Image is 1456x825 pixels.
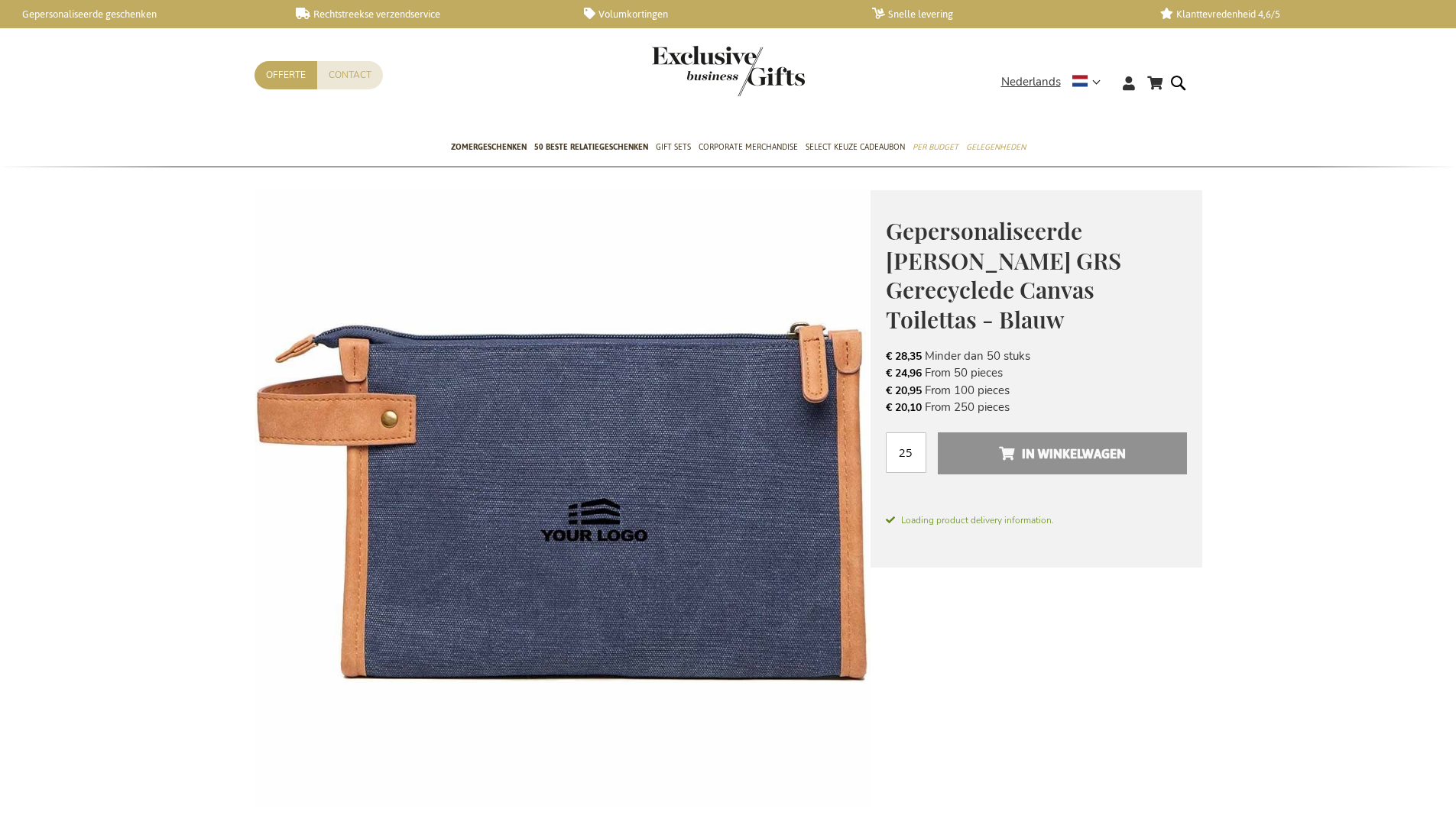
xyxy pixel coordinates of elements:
[699,139,798,155] span: Corporate Merchandise
[886,399,1187,416] li: From 250 pieces
[913,139,958,155] span: Per Budget
[886,383,922,398] span: € 20,95
[699,129,798,167] a: Corporate Merchandise
[255,61,317,89] a: Offerte
[913,129,958,167] a: Per Budget
[255,190,871,806] img: Personalised Bosler GRS Recycled Canvas Toiletry Bag - Blue
[656,129,691,167] a: Gift Sets
[806,129,905,167] a: Select Keuze Cadeaubon
[534,129,648,167] a: 50 beste relatiegeschenken
[966,129,1026,167] a: Gelegenheden
[966,139,1026,155] span: Gelegenheden
[1160,8,1424,21] a: Klanttevredenheid 4,6/5
[317,61,383,89] a: Contact
[656,139,691,155] span: Gift Sets
[296,8,559,21] a: Rechtstreekse verzendservice
[886,382,1187,399] li: From 100 pieces
[886,364,1187,381] li: From 50 pieces
[1001,73,1061,91] span: Nederlands
[886,348,1187,364] li: Minder dan 50 stuks
[886,513,1187,527] span: Loading product delivery information.
[886,215,1121,335] span: Gepersonaliseerde [PERSON_NAME] GRS Gerecyclede Canvas Toilettas - Blauw
[886,432,926,473] input: Aantal
[872,8,1136,21] a: Snelle levering
[652,46,728,96] a: store logo
[886,400,922,415] span: € 20,10
[886,349,922,364] span: € 28,35
[886,366,922,380] span: € 24,96
[451,129,527,167] a: Zomergeschenken
[652,46,805,96] img: Exclusive Business gifts logo
[806,139,905,155] span: Select Keuze Cadeaubon
[451,139,527,155] span: Zomergeschenken
[534,139,648,155] span: 50 beste relatiegeschenken
[584,8,848,21] a: Volumkortingen
[8,8,271,21] a: Gepersonaliseerde geschenken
